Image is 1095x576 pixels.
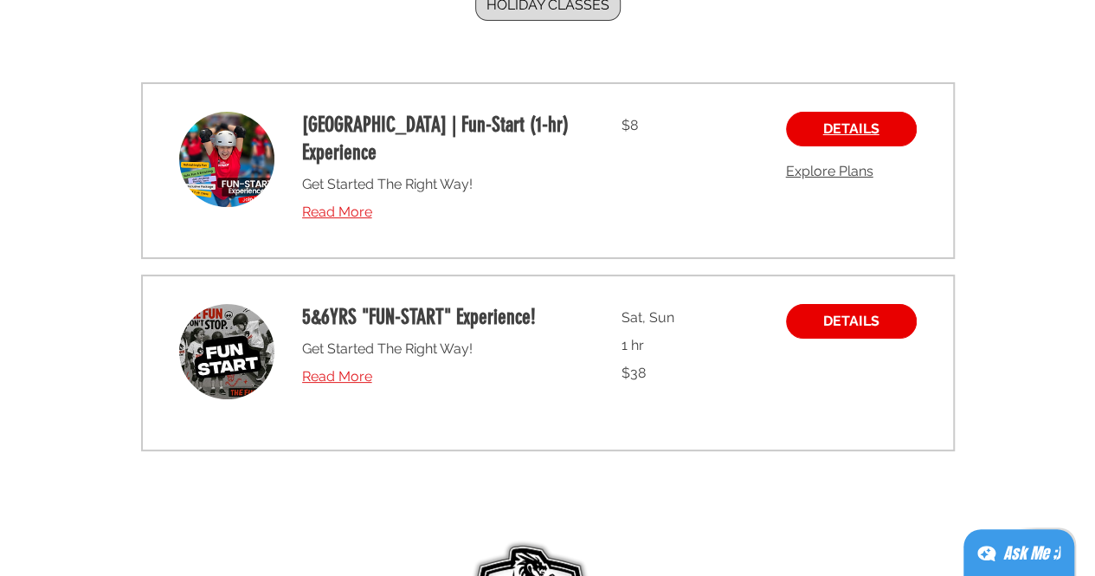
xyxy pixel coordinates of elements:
[786,160,873,183] button: Explore Plans
[823,314,879,328] span: DETAILS
[1003,541,1060,566] div: Ask Me ;)
[302,112,580,167] a: Somerset | Fun-Start (1-hr) Experience
[786,112,917,146] a: DETAILS
[622,332,758,359] p: 1 hr
[786,304,917,339] a: DETAILS
[622,112,758,139] p: $8
[302,304,580,332] a: 5&6YRS "FUN-START" Experience!
[622,304,758,332] p: Sat, Sun
[302,339,580,359] p: Get Started The Right Way!
[302,202,580,223] a: Read More
[302,204,372,220] span: Read More
[302,368,372,385] span: Read More
[302,112,580,167] h2: [GEOGRAPHIC_DATA] | Fun-Start (1-hr) Experience
[823,122,879,136] span: DETAILS
[622,359,758,387] p: $38
[302,174,580,195] p: Get Started The Right Way!
[302,366,580,387] a: Read More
